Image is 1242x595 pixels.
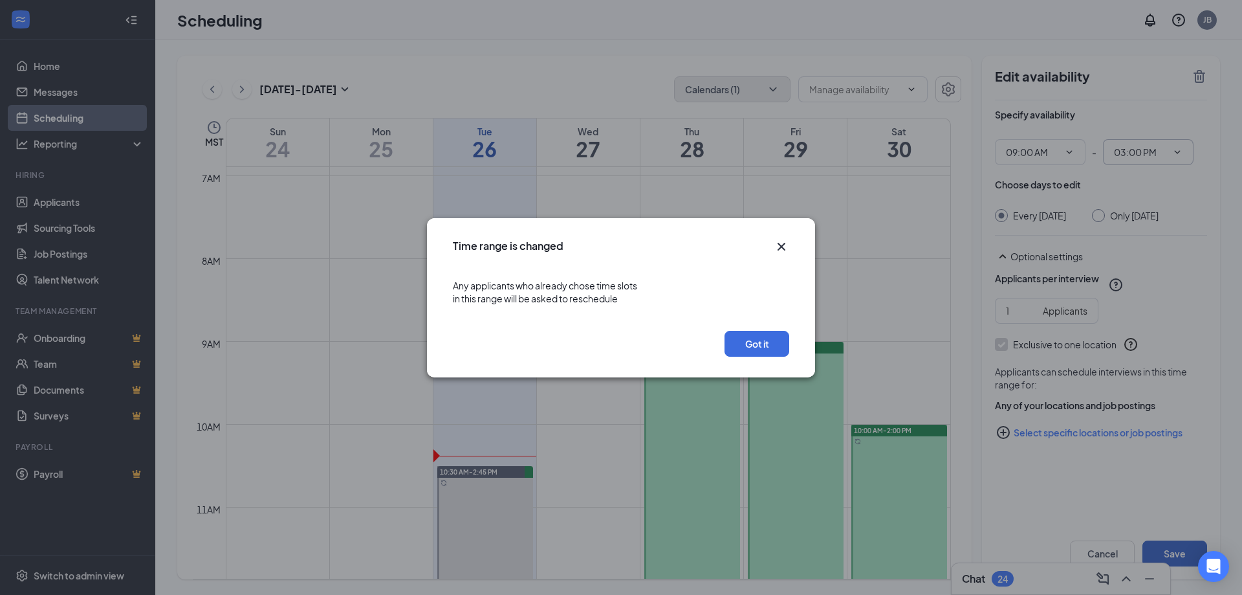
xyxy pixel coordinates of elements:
svg: Cross [774,239,789,254]
button: Close [774,239,789,254]
h3: Time range is changed [453,239,563,253]
div: Any applicants who already chose time slots in this range will be asked to reschedule [453,266,789,318]
div: Open Intercom Messenger [1198,551,1229,582]
button: Got it [724,331,789,357]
